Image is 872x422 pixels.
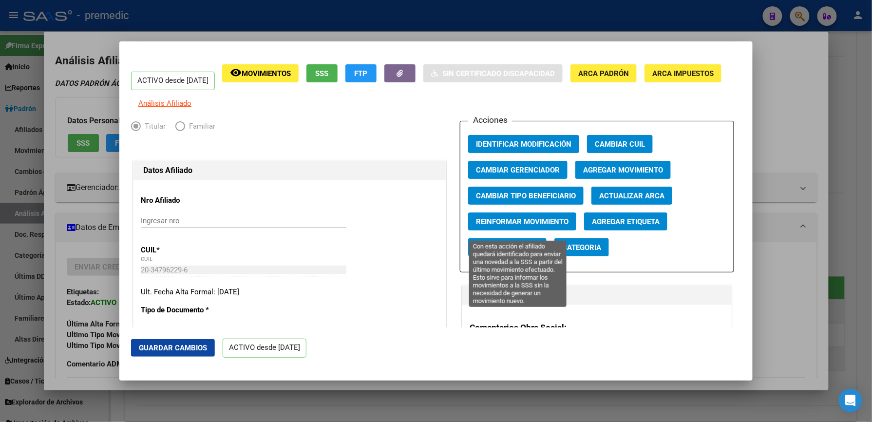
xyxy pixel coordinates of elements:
[131,72,215,91] p: ACTIVO desde [DATE]
[355,69,368,78] span: FTP
[468,161,568,179] button: Cambiar Gerenciador
[468,187,584,205] button: Cambiar Tipo Beneficiario
[345,64,377,82] button: FTP
[131,124,225,133] mat-radio-group: Elija una opción
[141,326,209,335] span: DOCUMENTO UNICO
[583,166,663,174] span: Agregar Movimiento
[587,135,653,153] button: Cambiar CUIL
[839,389,862,412] div: Open Intercom Messenger
[138,99,191,108] span: Análisis Afiliado
[141,287,438,298] div: Ult. Fecha Alta Formal: [DATE]
[423,64,563,82] button: Sin Certificado Discapacidad
[468,114,512,126] h3: Acciones
[554,238,609,256] button: Categoria
[316,69,329,78] span: SSS
[470,321,724,334] h3: Comentarios Obra Social:
[468,212,576,230] button: Reinformar Movimiento
[141,245,230,256] p: CUIL
[143,165,436,176] h1: Datos Afiliado
[141,305,230,316] p: Tipo de Documento *
[468,238,547,256] button: Vencimiento PMI
[223,339,306,358] p: ACTIVO desde [DATE]
[476,140,571,149] span: Identificar Modificación
[242,69,291,78] span: Movimientos
[472,289,722,301] h1: Sección Comentarios
[645,64,721,82] button: ARCA Impuestos
[306,64,338,82] button: SSS
[599,192,664,200] span: Actualizar ARCA
[185,121,215,132] span: Familiar
[578,69,629,78] span: ARCA Padrón
[442,69,555,78] span: Sin Certificado Discapacidad
[141,121,166,132] span: Titular
[468,135,579,153] button: Identificar Modificación
[570,64,637,82] button: ARCA Padrón
[476,192,576,200] span: Cambiar Tipo Beneficiario
[584,212,667,230] button: Agregar Etiqueta
[562,243,601,252] span: Categoria
[139,344,207,352] span: Guardar Cambios
[652,69,714,78] span: ARCA Impuestos
[575,161,671,179] button: Agregar Movimiento
[591,187,672,205] button: Actualizar ARCA
[476,166,560,174] span: Cambiar Gerenciador
[141,195,230,206] p: Nro Afiliado
[230,67,242,78] mat-icon: remove_red_eye
[476,243,539,252] span: Vencimiento PMI
[592,217,660,226] span: Agregar Etiqueta
[131,339,215,357] button: Guardar Cambios
[476,217,569,226] span: Reinformar Movimiento
[222,64,299,82] button: Movimientos
[595,140,645,149] span: Cambiar CUIL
